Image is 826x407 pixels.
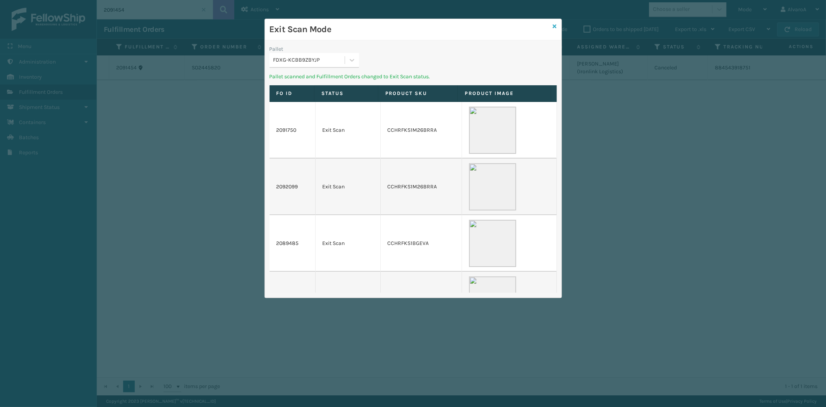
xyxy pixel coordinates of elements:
img: 51104088640_40f294f443_o-scaled-700x700.jpg [469,220,516,267]
p: Pallet scanned and Fulfillment Orders changed to Exit Scan status. [270,72,557,81]
a: 2092099 [276,183,298,191]
label: Product SKU [385,90,451,97]
img: 51104088640_40f294f443_o-scaled-700x700.jpg [469,107,516,154]
a: 2091750 [276,126,297,134]
td: Exit Scan [316,159,381,215]
label: FO ID [276,90,307,97]
a: 2089485 [276,240,299,247]
td: Exit Scan [316,272,381,328]
td: Exit Scan [316,102,381,159]
img: 51104088640_40f294f443_o-scaled-700x700.jpg [469,276,516,324]
label: Product Image [465,90,543,97]
label: Status [321,90,371,97]
div: FDXG-KCBB9ZBYJP [273,56,345,64]
label: Pallet [270,45,283,53]
td: Exit Scan [316,215,381,272]
td: CCHRFKS1M26BRRA [381,102,462,159]
td: CCHRFKS1BGEVA [381,272,462,328]
img: 51104088640_40f294f443_o-scaled-700x700.jpg [469,163,516,210]
h3: Exit Scan Mode [270,24,550,35]
td: CCHRFKS1BGEVA [381,215,462,272]
td: CCHRFKS1M26BRRA [381,159,462,215]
